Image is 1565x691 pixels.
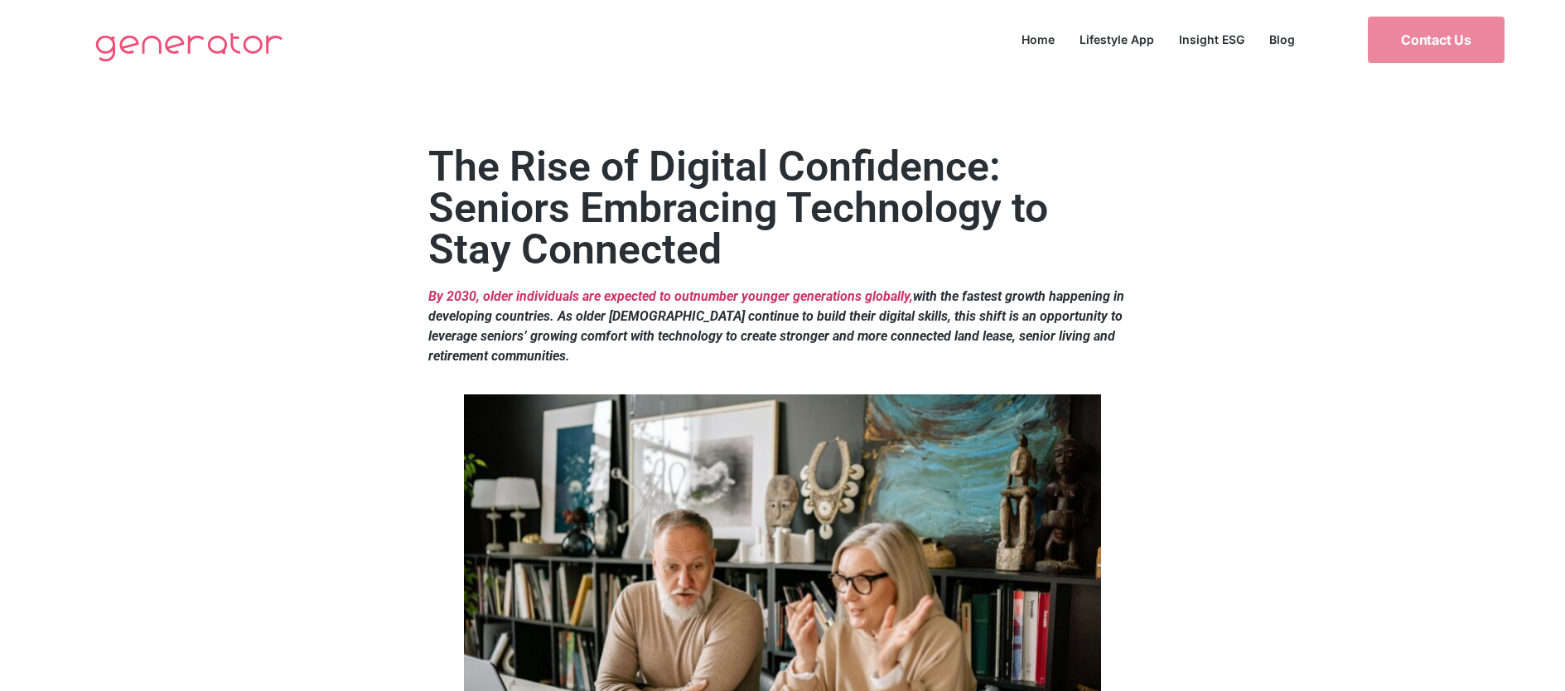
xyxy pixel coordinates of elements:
[428,146,1137,270] h2: The Rise of Digital Confidence: Seniors Embracing Technology to Stay Connected
[1368,17,1505,63] a: Contact Us
[1067,28,1167,51] a: Lifestyle App
[428,288,913,304] a: By 2030, older individuals are expected to outnumber younger generations globally,
[1257,28,1307,51] a: Blog
[1009,28,1307,51] nav: Menu
[1009,28,1067,51] a: Home
[1167,28,1257,51] a: Insight ESG
[428,288,1124,364] strong: with the fastest growth happening in developing countries. As older [DEMOGRAPHIC_DATA] continue t...
[1401,33,1471,46] span: Contact Us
